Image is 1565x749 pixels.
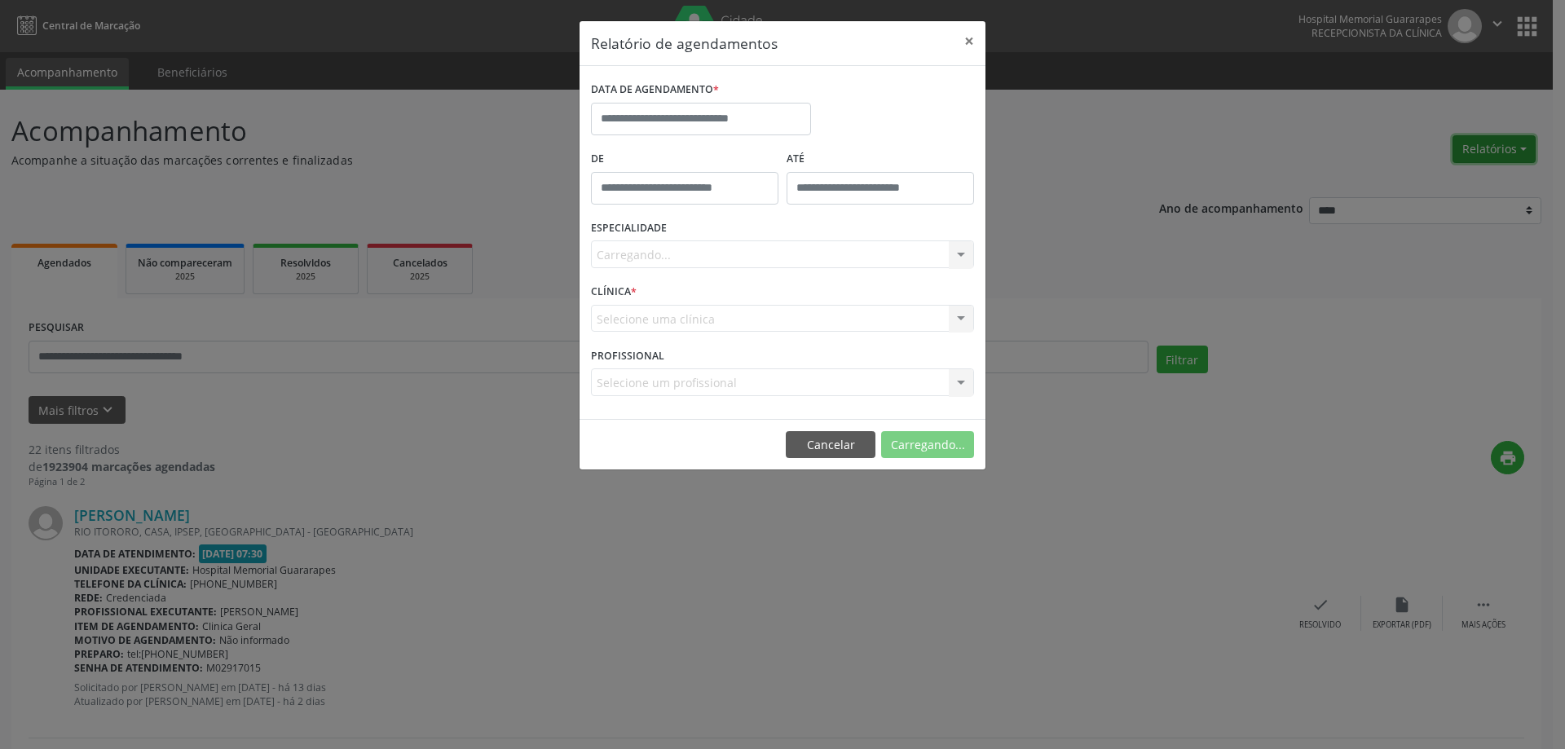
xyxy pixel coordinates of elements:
[591,33,778,54] h5: Relatório de agendamentos
[591,216,667,241] label: ESPECIALIDADE
[786,431,875,459] button: Cancelar
[953,21,985,61] button: Close
[591,343,664,368] label: PROFISSIONAL
[591,147,778,172] label: De
[881,431,974,459] button: Carregando...
[591,77,719,103] label: DATA DE AGENDAMENTO
[591,280,637,305] label: CLÍNICA
[787,147,974,172] label: ATÉ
